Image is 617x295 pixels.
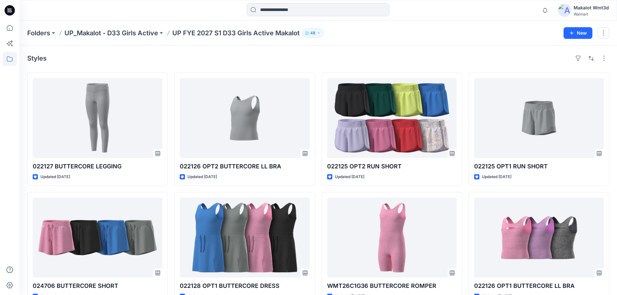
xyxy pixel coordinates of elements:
a: 024706 BUTTERCORE SHORT [33,198,162,278]
a: UP_Makalot - D33 Girls Active [64,28,158,38]
a: 022126 OPT1 BUTTERCORE LL BRA [474,198,604,278]
button: New [564,27,592,39]
p: Updated [DATE] [40,174,70,180]
p: Updated [DATE] [482,174,511,180]
p: UP FYE 2027 S1 D33 Girls Active Makalot [172,28,300,38]
p: 022127 BUTTERCORE LEGGING [33,162,162,171]
a: 022127 BUTTERCORE LEGGING [33,78,162,158]
img: avatar [558,4,571,17]
p: 022128 OPT1 BUTTERCORE DRESS [180,281,309,290]
a: WMT26C1G36 BUTTERCORE ROMPER [327,198,457,278]
a: 022126 OPT2 BUTTERCORE LL BRA [180,78,309,158]
a: 022128 OPT1 BUTTERCORE DRESS [180,198,309,278]
button: 48 [302,28,324,38]
p: WMT26C1G36 BUTTERCORE ROMPER [327,281,457,290]
div: Makalot Wmt3d [574,4,609,12]
div: Walmart [574,12,609,17]
p: 022126 OPT2 BUTTERCORE LL BRA [180,162,309,171]
h4: Styles [27,54,47,62]
p: 022125 OPT1 RUN SHORT [474,162,604,171]
a: 022125 OPT2 RUN SHORT [327,78,457,158]
p: Updated [DATE] [188,174,217,180]
p: Updated [DATE] [335,174,364,180]
a: 022125 OPT1 RUN SHORT [474,78,604,158]
a: Folders [27,28,50,38]
p: 022126 OPT1 BUTTERCORE LL BRA [474,281,604,290]
p: 024706 BUTTERCORE SHORT [33,281,162,290]
p: 022125 OPT2 RUN SHORT [327,162,457,171]
p: 48 [310,29,315,37]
